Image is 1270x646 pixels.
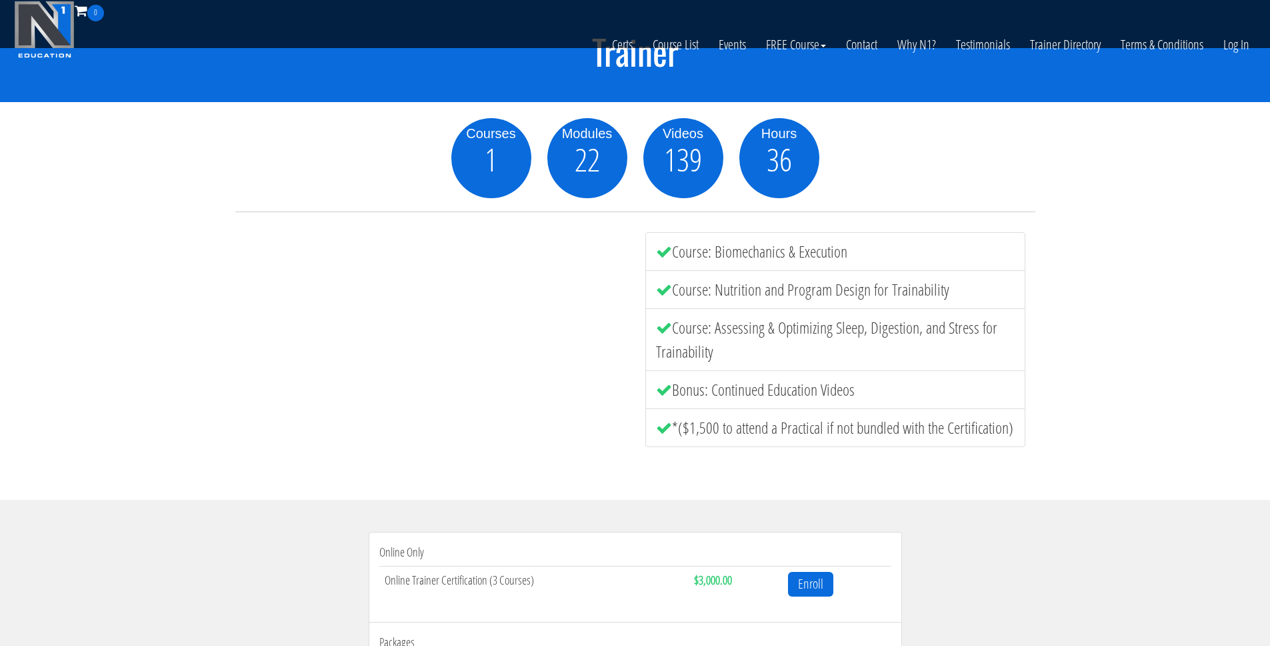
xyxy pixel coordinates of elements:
[645,232,1025,271] li: Course: Biomechanics & Execution
[756,21,836,68] a: FREE Course
[485,143,497,176] span: 1
[602,21,643,68] a: Certs
[645,408,1025,447] li: *($1,500 to attend a Practical if not bundled with the Certification)
[1111,21,1213,68] a: Terms & Conditions
[946,21,1020,68] a: Testimonials
[1213,21,1259,68] a: Log In
[767,143,792,176] span: 36
[379,546,891,559] h4: Online Only
[643,21,709,68] a: Course List
[575,143,600,176] span: 22
[709,21,756,68] a: Events
[739,123,819,143] div: Hours
[14,1,75,61] img: n1-education
[694,572,732,588] strong: $3,000.00
[1020,21,1111,68] a: Trainer Directory
[788,572,833,597] a: Enroll
[547,123,627,143] div: Modules
[87,5,104,21] span: 0
[836,21,887,68] a: Contact
[645,370,1025,409] li: Bonus: Continued Education Videos
[645,308,1025,371] li: Course: Assessing & Optimizing Sleep, Digestion, and Stress for Trainability
[451,123,531,143] div: Courses
[645,270,1025,309] li: Course: Nutrition and Program Design for Trainability
[75,1,104,19] a: 0
[643,123,723,143] div: Videos
[664,143,702,176] span: 139
[887,21,946,68] a: Why N1?
[379,566,689,601] td: Online Trainer Certification (3 Courses)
